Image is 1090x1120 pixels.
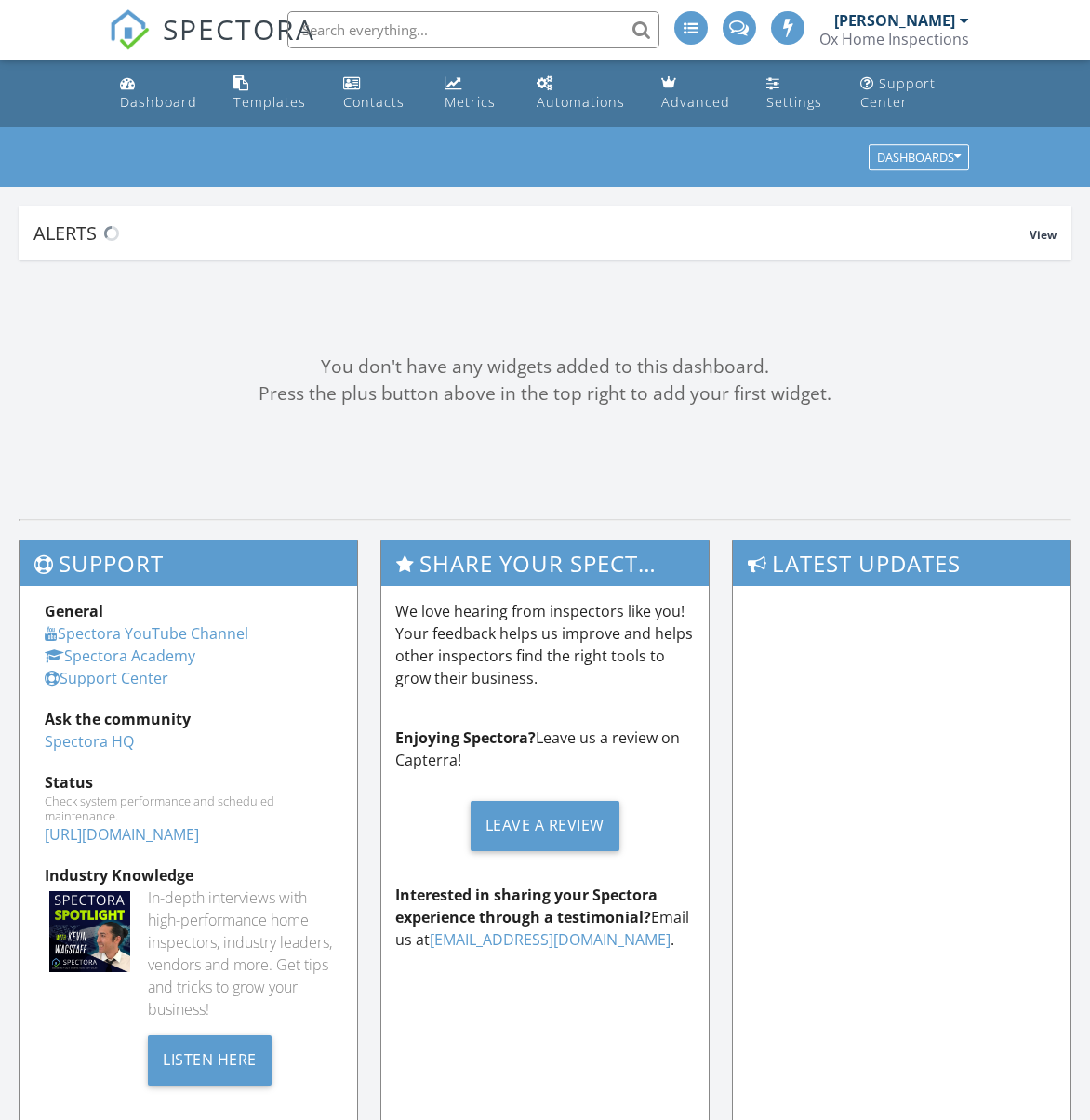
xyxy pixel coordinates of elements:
a: [URL][DOMAIN_NAME] [45,824,199,845]
a: Advanced [654,67,744,120]
p: Email us at . [395,884,694,951]
img: Spectoraspolightmain [49,891,130,972]
a: Contacts [336,67,422,120]
div: Alerts [33,220,1030,246]
img: The Best Home Inspection Software - Spectora [109,9,150,50]
div: You don't have any widgets added to this dashboard. [19,353,1071,380]
div: Contacts [343,93,405,111]
a: Dashboard [113,67,211,120]
p: We love hearing from inspectors like you! Your feedback helps us improve and helps other inspecto... [395,600,694,689]
div: Ox Home Inspections [819,30,969,48]
div: Advanced [661,93,730,111]
a: [EMAIL_ADDRESS][DOMAIN_NAME] [430,929,671,950]
div: Dashboard [120,93,197,111]
strong: Interested in sharing your Spectora experience through a testimonial? [395,885,658,927]
span: SPECTORA [163,9,315,48]
a: Support Center [45,668,168,688]
h3: Latest Updates [733,540,1070,586]
div: Automations [537,93,625,111]
span: View [1030,227,1057,243]
button: Dashboards [869,145,969,171]
a: Metrics [437,67,514,120]
h3: Share Your Spectora Experience [381,540,708,586]
strong: Enjoying Spectora? [395,727,536,748]
a: Templates [226,67,321,120]
div: Settings [766,93,822,111]
div: Support Center [860,74,936,111]
strong: General [45,601,103,621]
div: In-depth interviews with high-performance home inspectors, industry leaders, vendors and more. Ge... [148,887,332,1020]
a: Spectora YouTube Channel [45,623,248,644]
div: Ask the community [45,708,332,730]
a: Support Center [853,67,977,120]
p: Leave us a review on Capterra! [395,727,694,771]
div: Listen Here [148,1035,272,1086]
div: Dashboards [877,152,961,165]
div: Industry Knowledge [45,864,332,887]
div: [PERSON_NAME] [834,11,955,30]
a: Leave a Review [395,786,694,865]
a: Spectora HQ [45,731,134,752]
a: SPECTORA [109,25,315,64]
input: Search everything... [287,11,659,48]
a: Automations (Advanced) [529,67,639,120]
div: Templates [233,93,306,111]
h3: Support [20,540,357,586]
a: Listen Here [148,1048,272,1069]
div: Metrics [445,93,496,111]
a: Settings [759,67,837,120]
div: Press the plus button above in the top right to add your first widget. [19,380,1071,407]
a: Spectora Academy [45,646,195,666]
div: Leave a Review [471,801,619,851]
div: Status [45,771,332,793]
div: Check system performance and scheduled maintenance. [45,793,332,823]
